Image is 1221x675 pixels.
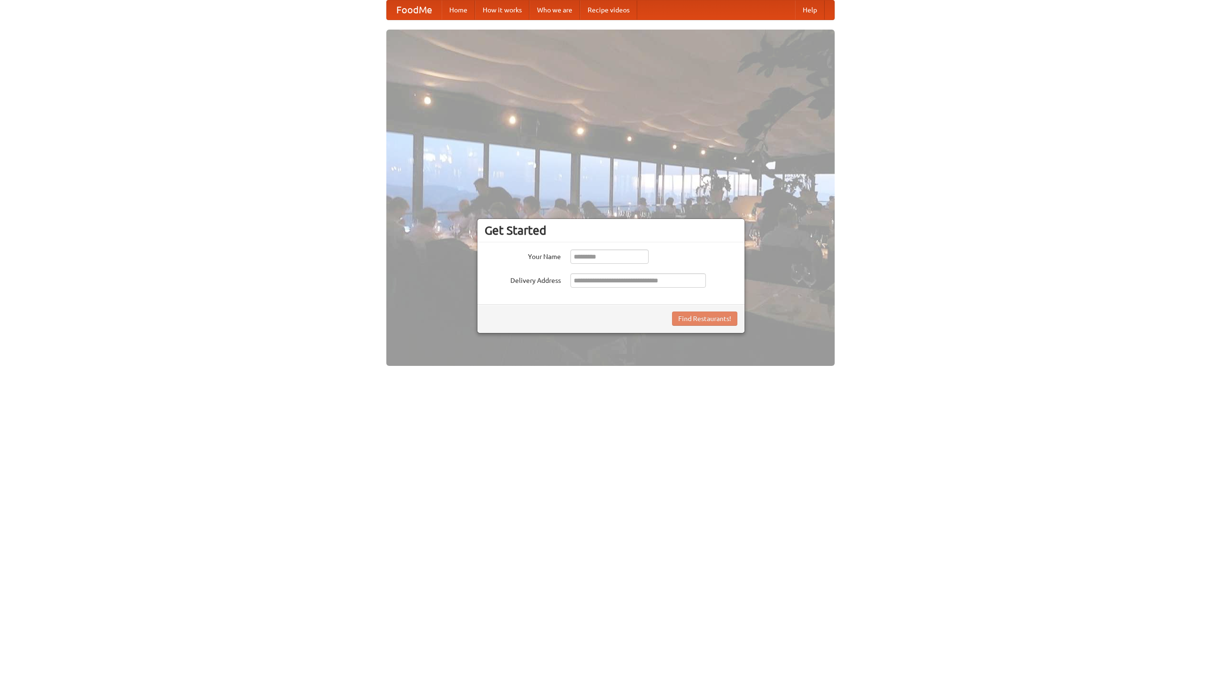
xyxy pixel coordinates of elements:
a: Recipe videos [580,0,637,20]
a: FoodMe [387,0,442,20]
button: Find Restaurants! [672,312,737,326]
a: How it works [475,0,529,20]
label: Delivery Address [485,273,561,285]
a: Who we are [529,0,580,20]
h3: Get Started [485,223,737,238]
a: Home [442,0,475,20]
a: Help [795,0,825,20]
label: Your Name [485,249,561,261]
